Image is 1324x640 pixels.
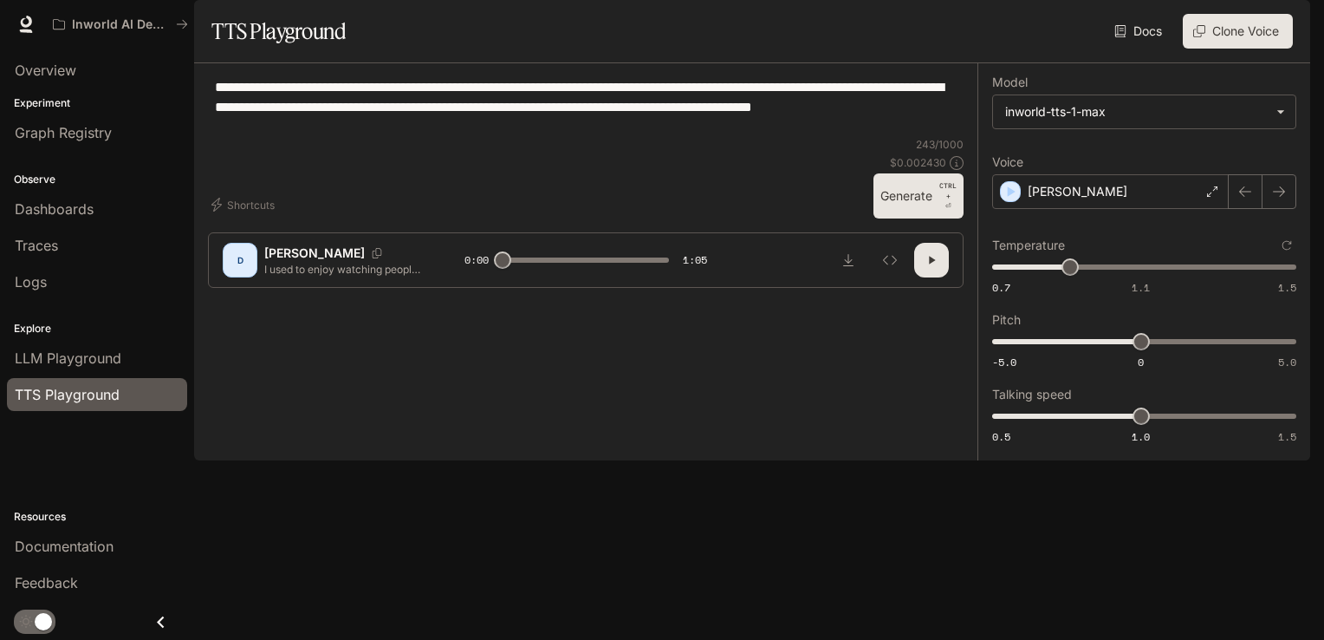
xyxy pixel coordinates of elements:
div: inworld-tts-1-max [993,95,1295,128]
div: D [226,246,254,274]
p: Voice [992,156,1023,168]
p: Talking speed [992,389,1072,401]
button: Shortcuts [208,191,282,219]
p: Temperature [992,239,1065,251]
span: 0:00 [464,251,489,269]
span: -5.0 [992,355,1016,369]
span: 1.0 [1132,429,1150,444]
p: 243 / 1000 [916,137,964,152]
p: $ 0.002430 [890,155,946,170]
p: I used to enjoy watching people who voted for [PERSON_NAME] suffer Fah Foh because they truly did... [264,262,423,277]
button: All workspaces [45,7,196,42]
p: CTRL + [939,180,957,201]
p: [PERSON_NAME] [1028,183,1127,200]
span: 1:05 [683,251,707,269]
p: Inworld AI Demos [72,17,169,32]
span: 0 [1138,355,1144,369]
button: Copy Voice ID [365,248,389,258]
button: GenerateCTRL +⏎ [873,173,964,219]
span: 0.5 [992,429,1010,444]
p: [PERSON_NAME] [264,245,365,262]
button: Reset to default [1277,236,1296,255]
h1: TTS Playground [211,14,346,49]
p: Model [992,76,1028,88]
span: 1.5 [1278,429,1296,444]
span: 1.5 [1278,280,1296,295]
span: 0.7 [992,280,1010,295]
span: 1.1 [1132,280,1150,295]
button: Download audio [831,243,866,278]
div: inworld-tts-1-max [1005,103,1268,121]
button: Clone Voice [1183,14,1293,49]
a: Docs [1111,14,1169,49]
button: Inspect [873,243,907,278]
span: 5.0 [1278,355,1296,369]
p: ⏎ [939,180,957,212]
p: Pitch [992,314,1021,326]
